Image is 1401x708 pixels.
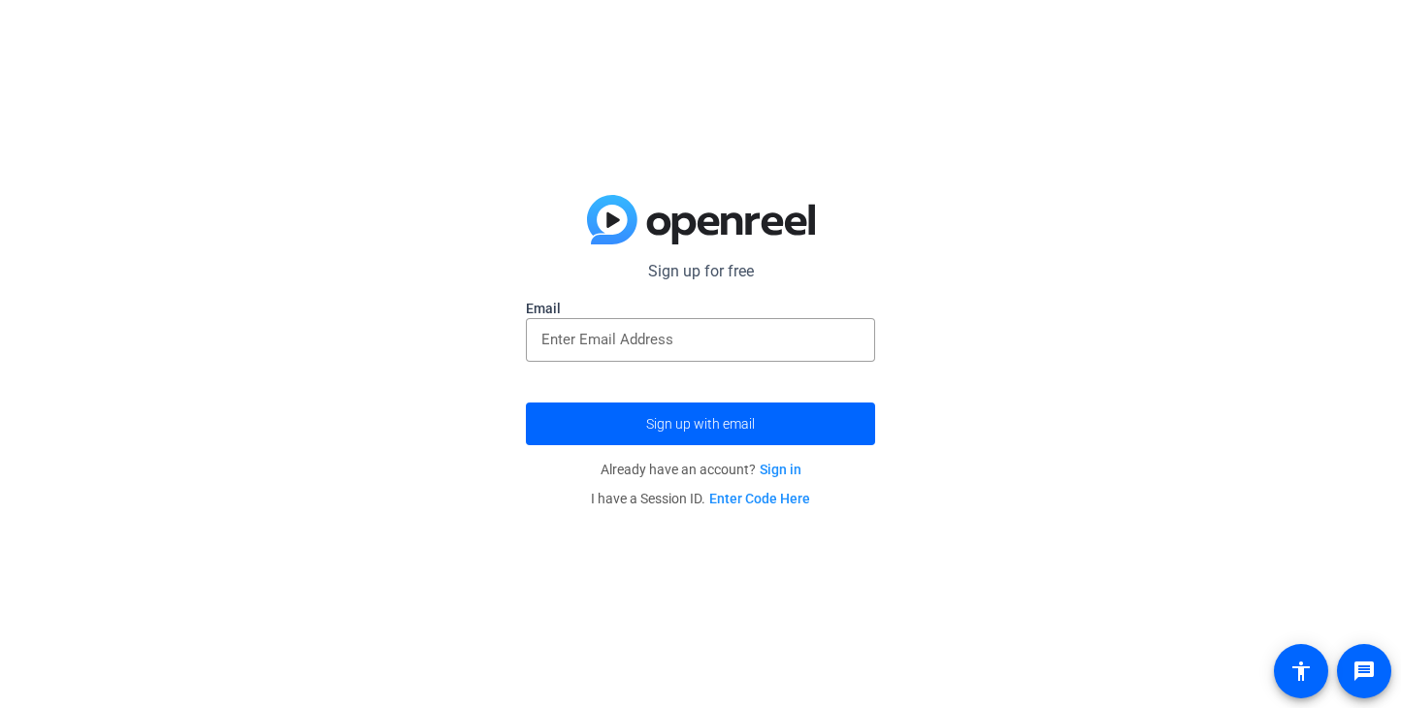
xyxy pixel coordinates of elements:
mat-icon: message [1352,660,1376,683]
a: Enter Code Here [709,491,810,506]
a: Sign in [760,462,801,477]
p: Sign up for free [526,260,875,283]
button: Sign up with email [526,402,875,445]
span: Already have an account? [601,462,801,477]
input: Enter Email Address [541,328,860,351]
label: Email [526,299,875,318]
mat-icon: accessibility [1289,660,1313,683]
span: I have a Session ID. [591,491,810,506]
img: blue-gradient.svg [587,195,815,245]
